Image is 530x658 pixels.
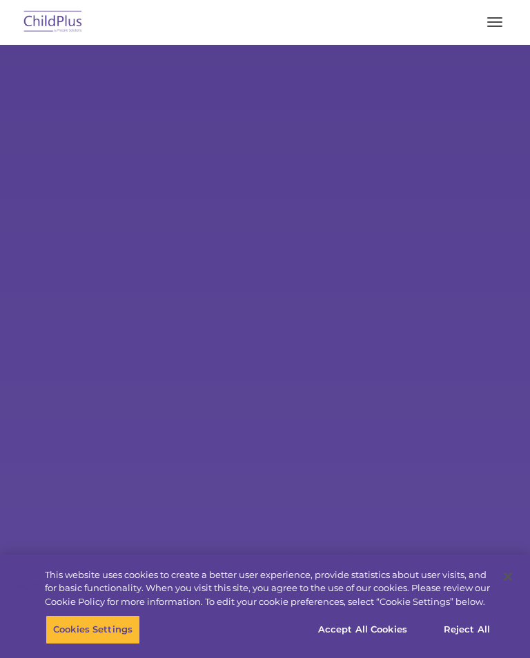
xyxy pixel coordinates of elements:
[493,561,523,592] button: Close
[21,6,86,39] img: ChildPlus by Procare Solutions
[46,615,140,644] button: Cookies Settings
[45,568,493,609] div: This website uses cookies to create a better user experience, provide statistics about user visit...
[424,615,510,644] button: Reject All
[311,615,415,644] button: Accept All Cookies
